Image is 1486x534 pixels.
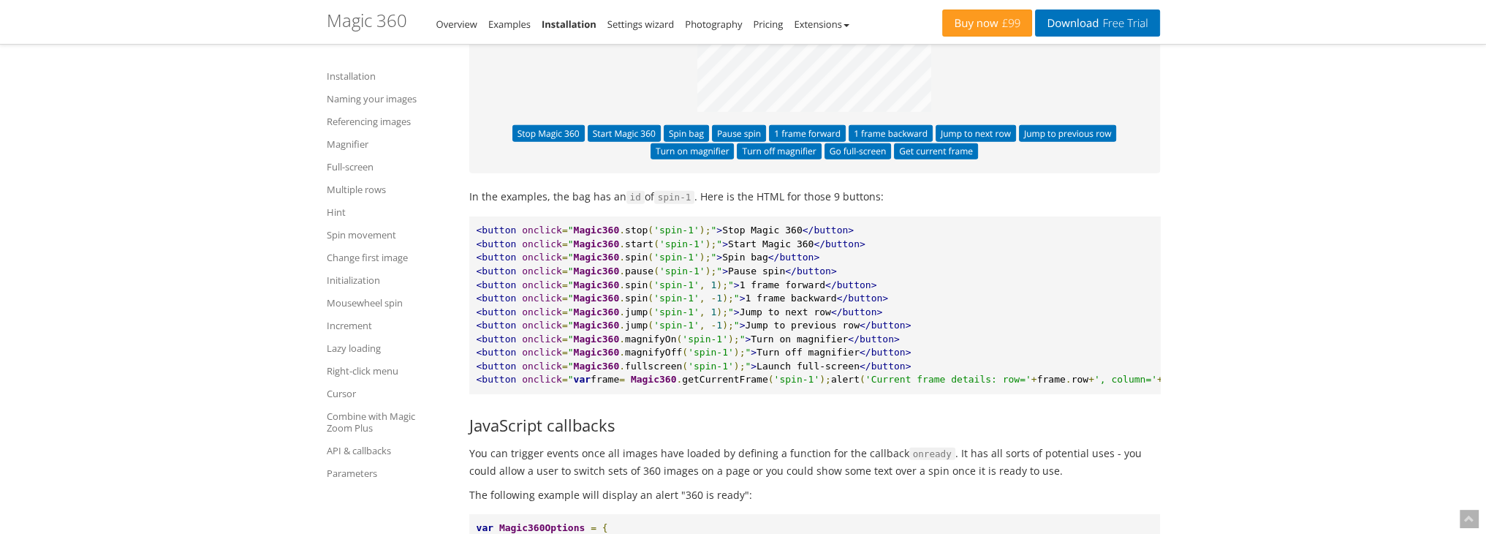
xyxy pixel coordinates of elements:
span: = [562,374,568,385]
a: Initialization [327,271,451,289]
button: Start Magic 360 [588,125,661,141]
span: > [716,252,722,263]
a: Referencing images [327,113,451,130]
span: </button> [837,293,888,304]
span: . [619,266,625,277]
span: stop [625,225,648,236]
button: Go full-screen [824,143,892,159]
span: " [568,238,574,249]
span: = [562,266,568,277]
span: Magic360 [631,374,677,385]
span: Pause spin [728,266,785,277]
span: ); [700,252,711,263]
button: Jump to next row [936,125,1016,141]
span: getCurrentFrame [682,374,767,385]
span: ); [734,347,746,358]
span: > [734,279,740,290]
span: ); [700,225,711,236]
span: . [676,374,682,385]
span: ( [648,252,653,263]
span: spin-1 [654,191,695,204]
span: 1 [716,293,722,304]
span: " [568,347,574,358]
a: Change first image [327,249,451,266]
span: - [710,293,716,304]
span: , [700,307,705,317]
span: " [734,293,740,304]
span: " [716,238,722,249]
span: Stop Magic 360 [722,225,803,236]
a: Full-screen [327,158,451,176]
span: 'spin-1' [653,225,700,236]
a: Cursor [327,385,451,402]
a: Hint [327,203,451,221]
span: ); [734,361,746,372]
span: " [568,307,574,317]
a: Lazy loading [327,339,451,357]
span: start [625,238,653,249]
span: ( [648,307,653,317]
span: spin [625,252,648,263]
span: , [700,293,705,304]
span: Magic360 [574,225,620,236]
span: + [1088,374,1094,385]
span: frame [591,374,619,385]
span: Magic360 [574,361,620,372]
span: . [619,293,625,304]
span: " [716,266,722,277]
span: 1 frame backward [745,293,836,304]
span: . [619,347,625,358]
span: " [745,361,751,372]
span: ( [653,238,659,249]
span: <button [477,320,517,331]
span: Magic360 [574,279,620,290]
span: > [745,334,751,345]
span: ( [653,266,659,277]
span: " [568,279,574,290]
span: </button> [860,320,911,331]
span: </button> [831,307,882,317]
span: Free Trial [1099,18,1148,29]
span: ); [722,320,734,331]
span: 1 [710,307,716,317]
span: var [477,522,493,533]
span: ); [705,238,717,249]
a: Photography [685,18,742,31]
span: = [619,374,625,385]
a: Naming your images [327,90,451,108]
span: onclick [522,266,562,277]
span: Magic360 [574,252,620,263]
span: " [568,293,574,304]
span: > [751,347,757,358]
a: Examples [488,18,531,31]
h3: JavaScript callbacks [469,416,1160,434]
span: </button> [785,266,836,277]
span: . [619,320,625,331]
a: Buy now£99 [942,10,1032,37]
span: ( [768,374,774,385]
span: var [574,374,591,385]
span: ); [819,374,831,385]
span: onclick [522,347,562,358]
span: ); [722,293,734,304]
span: > [740,293,746,304]
span: = [591,522,596,533]
span: </button> [825,279,876,290]
span: Magic360 [574,347,620,358]
span: Launch full-screen [757,361,860,372]
span: ); [716,279,728,290]
button: Pause spin [712,125,766,141]
span: </button> [848,334,899,345]
span: 'spin-1' [653,293,700,304]
span: = [562,347,568,358]
a: Increment [327,317,451,334]
span: onclick [522,374,562,385]
span: Magic360 [574,238,620,249]
span: . [619,307,625,317]
a: Extensions [794,18,849,31]
a: Settings wizard [607,18,675,31]
span: 'spin-1' [653,307,700,317]
span: Magic360 [574,320,620,331]
span: pause [625,266,653,277]
span: spin [625,279,648,290]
